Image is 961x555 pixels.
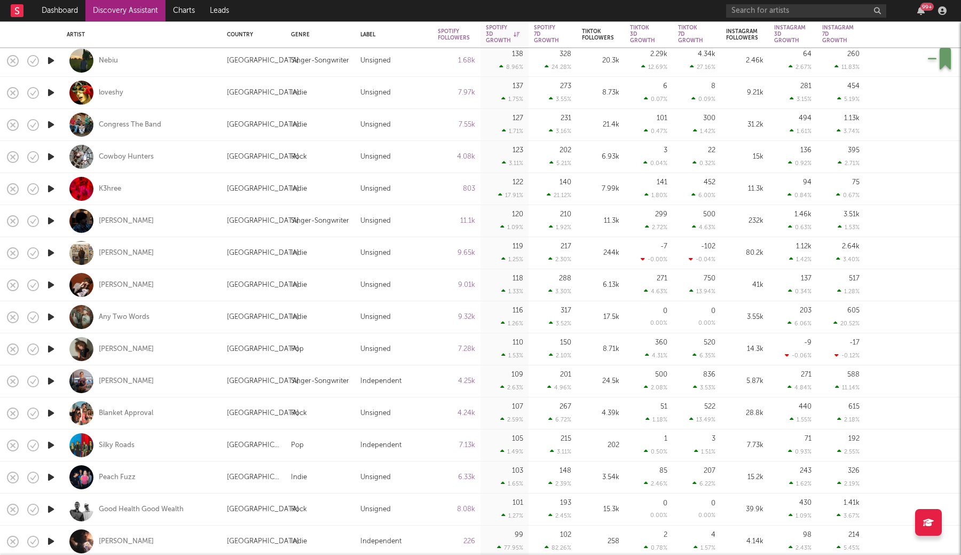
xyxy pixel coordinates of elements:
div: 14.3k [726,343,763,356]
div: 395 [848,147,860,154]
div: 3.16 % [549,128,571,135]
div: Artist [67,32,211,38]
div: -0.04 % [689,256,715,263]
div: 210 [560,211,571,218]
a: [PERSON_NAME] [99,248,154,258]
a: [PERSON_NAME] [99,537,154,546]
div: [GEOGRAPHIC_DATA] [227,407,299,420]
div: 109 [511,371,523,378]
div: 13.94 % [689,288,715,295]
div: 1.53 % [501,352,523,359]
div: 1.46k [794,211,812,218]
div: Unsigned [360,407,391,420]
div: 4.63 % [692,224,715,231]
div: 24.5k [582,375,619,388]
div: 231 [561,115,571,122]
div: 517 [849,275,860,282]
div: 2.19 % [837,480,860,487]
div: Indie [291,311,307,324]
div: 300 [703,115,715,122]
div: 7.28k [438,343,475,356]
div: 452 [704,179,715,186]
div: Unsigned [360,343,391,356]
div: 202 [582,439,619,452]
div: 1.68k [438,54,475,67]
div: Singer-Songwriter [291,375,349,388]
div: 6.06 % [787,320,812,327]
div: Singer-Songwriter [291,54,349,67]
div: Pop [291,343,304,356]
div: 2.39 % [548,480,571,487]
div: Indie [291,247,307,260]
div: Unsigned [360,279,391,292]
div: 3.52 % [549,320,571,327]
div: 7.99k [582,183,619,196]
div: Indie [291,471,307,484]
div: -7 [660,243,667,250]
div: 4.63 % [644,288,667,295]
div: 1.55 % [790,416,812,423]
div: 281 [800,83,812,90]
div: 1.62 % [789,480,812,487]
div: 3.55 % [549,96,571,103]
div: 2.29k [650,51,667,58]
a: Silky Roads [99,441,135,450]
div: Genre [291,32,344,38]
a: K3hree [99,184,121,194]
div: 203 [800,307,812,314]
div: 127 [513,115,523,122]
div: 1.61 % [790,128,812,135]
div: Independent [360,375,401,388]
div: 1.65 % [501,480,523,487]
div: 0.63 % [788,224,812,231]
a: Congress The Band [99,120,161,130]
div: 4.39k [582,407,619,420]
div: 201 [560,371,571,378]
div: 836 [703,371,715,378]
div: 0.47 % [644,128,667,135]
div: Independent [360,439,401,452]
div: 271 [657,275,667,282]
div: 2.55 % [837,448,860,455]
div: 215 [561,435,571,442]
div: 2.46 % [644,480,667,487]
div: 1.18 % [645,416,667,423]
div: Indie [291,279,307,292]
a: Cowboy Hunters [99,152,154,162]
div: 0.92 % [788,160,812,167]
div: 138 [512,51,523,58]
a: Peach Fuzz [99,473,136,482]
div: 1 [664,435,667,442]
div: 3.53 % [693,384,715,391]
div: 288 [559,275,571,282]
div: Pop [291,439,304,452]
div: 122 [513,179,523,186]
div: -0.06 % [785,352,812,359]
div: 4.31 % [645,352,667,359]
div: 3 [664,147,667,154]
div: Rock [291,151,307,163]
div: 750 [704,275,715,282]
div: 148 [560,467,571,474]
div: -9 [804,339,812,346]
div: 11.3k [726,183,763,196]
div: 3 [712,435,715,442]
a: Blanket Approval [99,409,153,418]
div: 3.74 % [837,128,860,135]
div: 12.69 % [641,64,667,71]
div: 299 [655,211,667,218]
div: 8 [711,83,715,90]
a: Any Two Words [99,312,149,322]
div: Country [227,32,275,38]
div: 803 [438,183,475,196]
div: 588 [847,371,860,378]
div: Indie [291,183,307,196]
div: 2.30 % [548,256,571,263]
div: 605 [847,307,860,314]
div: [GEOGRAPHIC_DATA] [227,279,299,292]
div: 267 [560,403,571,410]
div: Tiktok 7D Growth [678,25,703,44]
div: 6.33k [438,471,475,484]
div: 21.12 % [547,192,571,199]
